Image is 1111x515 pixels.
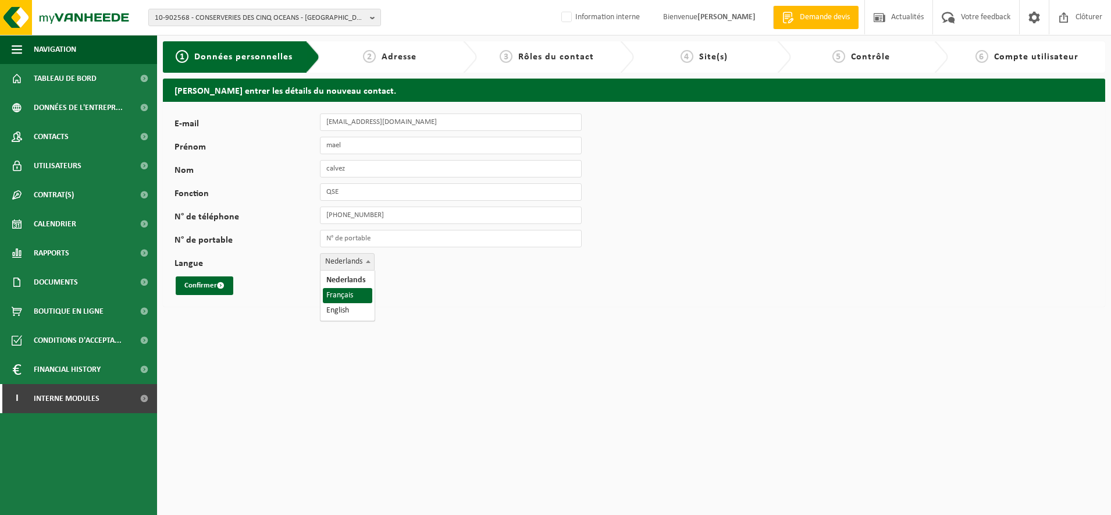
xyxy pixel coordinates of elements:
span: Financial History [34,355,101,384]
li: Nederlands [323,273,372,288]
span: 2 [363,50,376,63]
span: Calendrier [34,209,76,239]
a: Demande devis [773,6,859,29]
button: Confirmer [176,276,233,295]
span: Rôles du contact [518,52,594,62]
span: Interne modules [34,384,99,413]
span: 10-902568 - CONSERVERIES DES CINQ OCEANS - [GEOGRAPHIC_DATA] [155,9,365,27]
input: Prénom [320,137,582,154]
span: Rapports [34,239,69,268]
span: Conditions d'accepta... [34,326,122,355]
span: 5 [832,50,845,63]
input: E-mail [320,113,582,131]
span: Compte utilisateur [994,52,1078,62]
label: Information interne [559,9,640,26]
span: Contrat(s) [34,180,74,209]
span: Nederlands [320,253,375,271]
span: I [12,384,22,413]
span: Site(s) [699,52,728,62]
input: Fonction [320,183,582,201]
li: Français [323,288,372,303]
label: N° de téléphone [175,212,320,224]
span: Documents [34,268,78,297]
span: 3 [500,50,512,63]
span: Demande devis [797,12,853,23]
label: Prénom [175,143,320,154]
li: English [323,303,372,318]
button: 10-902568 - CONSERVERIES DES CINQ OCEANS - [GEOGRAPHIC_DATA] [148,9,381,26]
span: Boutique en ligne [34,297,104,326]
span: Données de l'entrepr... [34,93,123,122]
input: Nom [320,160,582,177]
strong: [PERSON_NAME] [697,13,756,22]
span: 4 [681,50,693,63]
span: Navigation [34,35,76,64]
span: 1 [176,50,188,63]
span: Données personnelles [194,52,293,62]
span: Contrôle [851,52,890,62]
span: Tableau de bord [34,64,97,93]
span: Utilisateurs [34,151,81,180]
input: N° de portable [320,230,582,247]
label: Nom [175,166,320,177]
h2: [PERSON_NAME] entrer les détails du nouveau contact. [163,79,1105,101]
label: E-mail [175,119,320,131]
span: Adresse [382,52,416,62]
span: Contacts [34,122,69,151]
label: N° de portable [175,236,320,247]
input: N° de téléphone [320,207,582,224]
span: Nederlands [321,254,374,270]
span: 6 [975,50,988,63]
label: Fonction [175,189,320,201]
label: Langue [175,259,320,271]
